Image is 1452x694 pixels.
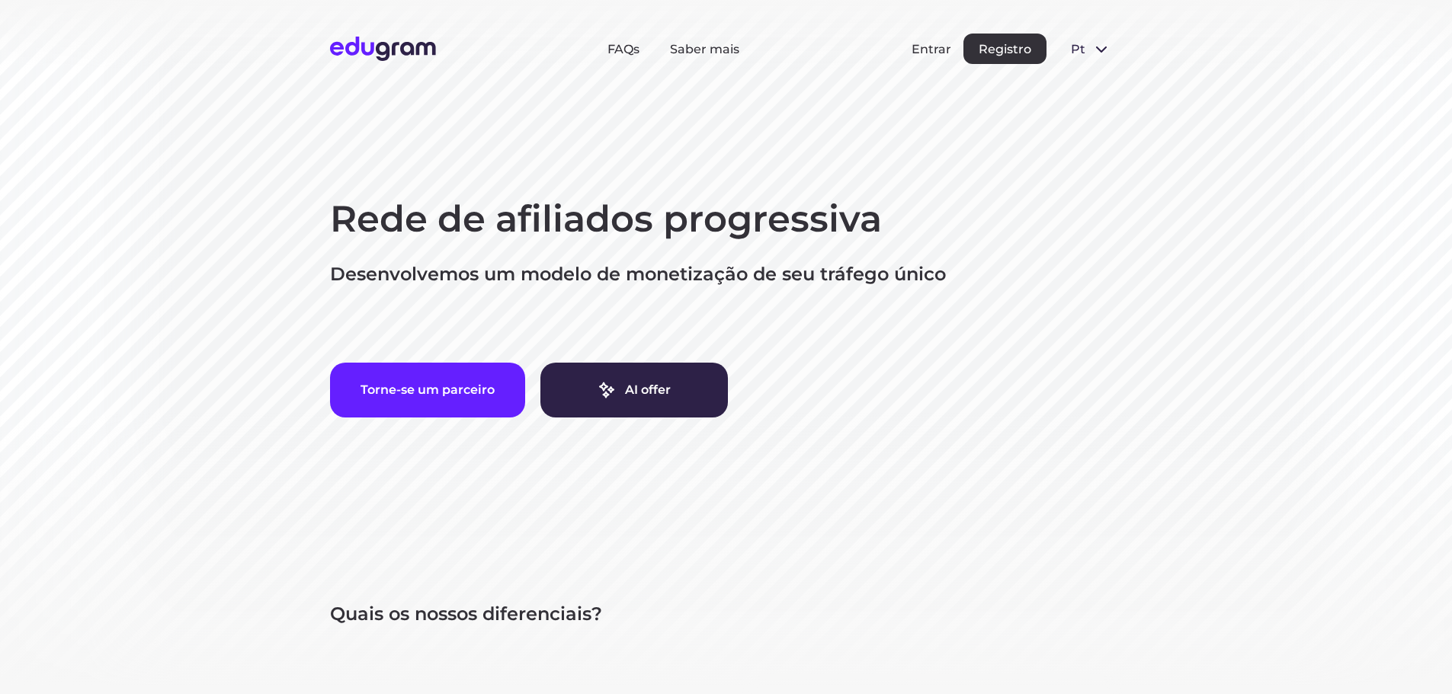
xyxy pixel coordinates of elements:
p: Desenvolvemos um modelo de monetização de seu tráfego único [330,262,1123,286]
a: Saber mais [670,42,739,56]
button: Torne-se um parceiro [330,363,525,417]
button: Entrar [912,42,951,56]
a: AI offer [540,363,728,417]
h1: Rede de afiliados progressiva [330,195,1123,244]
img: Edugram Logo [330,37,436,61]
button: pt [1059,34,1123,64]
p: Quais os nossos diferenciais? [330,602,1123,626]
button: Registro [963,34,1047,64]
a: FAQs [607,42,639,56]
span: pt [1071,42,1086,56]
